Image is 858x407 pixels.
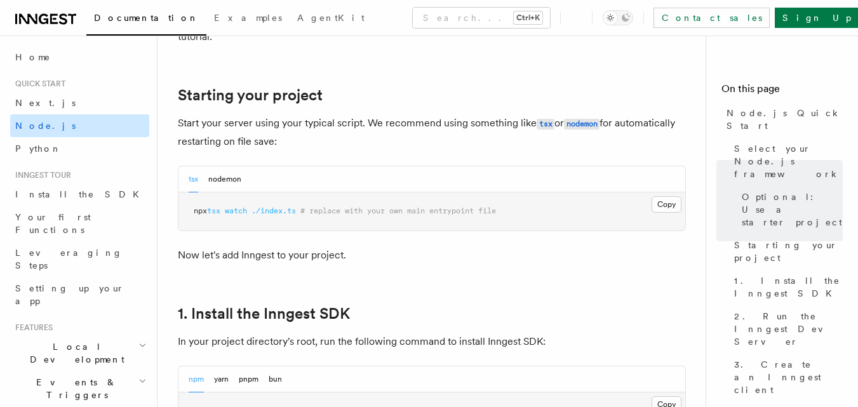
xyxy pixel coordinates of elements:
[300,206,496,215] span: # replace with your own main entrypoint file
[178,333,686,350] p: In your project directory's root, run the following command to install Inngest SDK:
[721,81,843,102] h4: On this page
[207,206,220,215] span: tsx
[514,11,542,24] kbd: Ctrl+K
[10,241,149,277] a: Leveraging Steps
[189,166,198,192] button: tsx
[10,206,149,241] a: Your first Functions
[10,79,65,89] span: Quick start
[652,196,681,213] button: Copy
[10,46,149,69] a: Home
[15,283,124,306] span: Setting up your app
[564,119,600,130] code: nodemon
[737,185,843,234] a: Optional: Use a starter project
[206,4,290,34] a: Examples
[10,371,149,406] button: Events & Triggers
[10,340,138,366] span: Local Development
[729,305,843,353] a: 2. Run the Inngest Dev Server
[537,119,554,130] code: tsx
[178,86,323,104] a: Starting your project
[603,10,633,25] button: Toggle dark mode
[729,137,843,185] a: Select your Node.js framework
[10,323,53,333] span: Features
[727,107,843,132] span: Node.js Quick Start
[10,137,149,160] a: Python
[734,310,843,348] span: 2. Run the Inngest Dev Server
[654,8,770,28] a: Contact sales
[214,366,229,392] button: yarn
[15,143,62,154] span: Python
[537,117,554,129] a: tsx
[251,206,296,215] span: ./index.ts
[413,8,550,28] button: Search...Ctrl+K
[208,166,241,192] button: nodemon
[239,366,258,392] button: pnpm
[729,353,843,401] a: 3. Create an Inngest client
[729,269,843,305] a: 1. Install the Inngest SDK
[297,13,365,23] span: AgentKit
[15,248,123,270] span: Leveraging Steps
[86,4,206,36] a: Documentation
[734,358,843,396] span: 3. Create an Inngest client
[225,206,247,215] span: watch
[10,91,149,114] a: Next.js
[10,277,149,312] a: Setting up your app
[15,212,91,235] span: Your first Functions
[742,190,843,229] span: Optional: Use a starter project
[10,183,149,206] a: Install the SDK
[290,4,372,34] a: AgentKit
[564,117,600,129] a: nodemon
[721,102,843,137] a: Node.js Quick Start
[15,189,147,199] span: Install the SDK
[10,114,149,137] a: Node.js
[734,274,843,300] span: 1. Install the Inngest SDK
[15,51,51,63] span: Home
[194,206,207,215] span: npx
[178,114,686,150] p: Start your server using your typical script. We recommend using something like or for automatical...
[734,239,843,264] span: Starting your project
[729,234,843,269] a: Starting your project
[10,376,138,401] span: Events & Triggers
[10,335,149,371] button: Local Development
[15,98,76,108] span: Next.js
[178,246,686,264] p: Now let's add Inngest to your project.
[189,366,204,392] button: npm
[10,170,71,180] span: Inngest tour
[734,142,843,180] span: Select your Node.js framework
[15,121,76,131] span: Node.js
[94,13,199,23] span: Documentation
[178,305,350,323] a: 1. Install the Inngest SDK
[269,366,282,392] button: bun
[214,13,282,23] span: Examples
